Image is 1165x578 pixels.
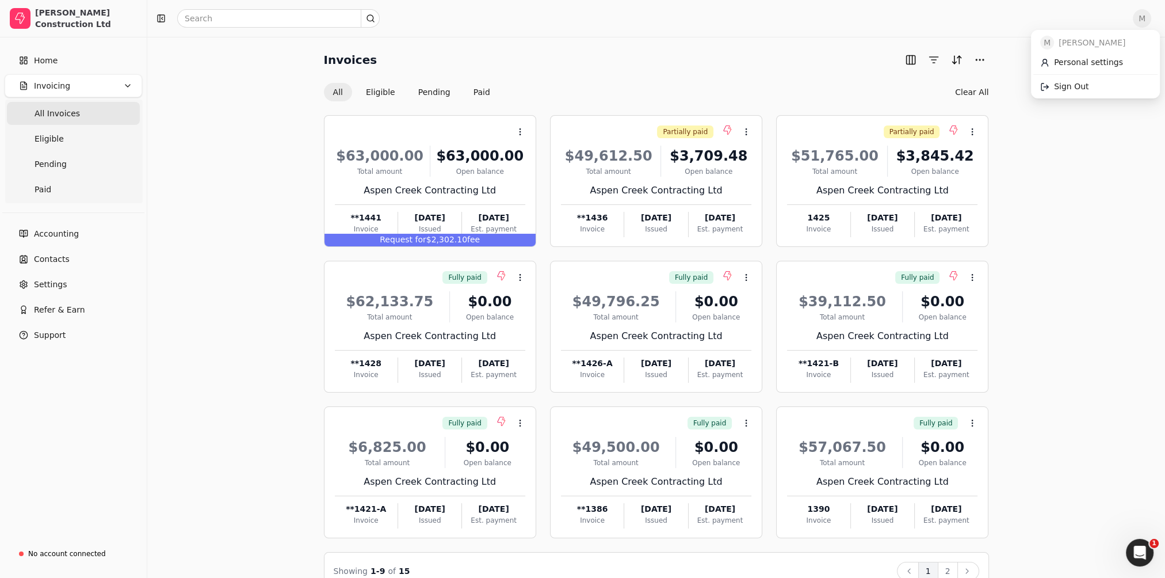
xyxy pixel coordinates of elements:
[1040,36,1054,50] span: M
[335,184,525,197] div: Aspen Creek Contracting Ltd
[28,549,106,559] div: No account connected
[663,127,708,137] span: Partially paid
[693,418,726,428] span: Fully paid
[7,127,140,150] a: Eligible
[34,304,85,316] span: Refer & Earn
[787,515,850,526] div: Invoice
[561,329,751,343] div: Aspen Creek Contracting Ltd
[1054,81,1088,93] span: Sign Out
[787,458,897,468] div: Total amount
[177,9,380,28] input: Search
[1126,539,1153,566] iframe: Intercom live chat
[35,158,67,170] span: Pending
[919,418,952,428] span: Fully paid
[561,370,624,380] div: Invoice
[561,166,656,177] div: Total amount
[787,329,977,343] div: Aspen Creek Contracting Ltd
[462,503,525,515] div: [DATE]
[435,146,525,166] div: $63,000.00
[851,224,914,234] div: Issued
[399,566,410,576] span: 15
[915,224,977,234] div: Est. payment
[624,358,687,370] div: [DATE]
[971,51,989,69] button: More
[1149,539,1159,548] span: 1
[398,224,461,234] div: Issued
[955,83,988,101] button: Clear All
[335,291,445,312] div: $62,133.75
[324,234,536,246] div: $2,302.10
[787,166,883,177] div: Total amount
[5,273,142,296] a: Settings
[1133,9,1151,28] button: M
[851,503,914,515] div: [DATE]
[7,102,140,125] a: All Invoices
[787,370,850,380] div: Invoice
[462,358,525,370] div: [DATE]
[357,83,404,101] button: Eligible
[681,291,751,312] div: $0.00
[666,166,751,177] div: Open balance
[624,370,687,380] div: Issued
[5,298,142,321] button: Refer & Earn
[787,437,897,458] div: $57,067.50
[34,329,66,341] span: Support
[464,83,499,101] button: Paid
[787,224,850,234] div: Invoice
[335,329,525,343] div: Aspen Creek Contracting Ltd
[561,312,671,322] div: Total amount
[5,49,142,72] a: Home
[561,458,671,468] div: Total amount
[681,437,751,458] div: $0.00
[907,312,978,322] div: Open balance
[334,566,368,576] span: Showing
[787,475,977,489] div: Aspen Creek Contracting Ltd
[681,312,751,322] div: Open balance
[561,184,751,197] div: Aspen Creek Contracting Ltd
[892,146,978,166] div: $3,845.42
[5,74,142,97] button: Invoicing
[851,515,914,526] div: Issued
[335,458,440,468] div: Total amount
[915,370,977,380] div: Est. payment
[335,166,425,177] div: Total amount
[5,248,142,271] a: Contacts
[624,212,687,224] div: [DATE]
[907,458,978,468] div: Open balance
[787,212,850,224] div: 1425
[689,503,751,515] div: [DATE]
[689,515,751,526] div: Est. payment
[335,312,445,322] div: Total amount
[324,51,377,69] h2: Invoices
[5,222,142,245] a: Accounting
[689,212,751,224] div: [DATE]
[335,515,398,526] div: Invoice
[462,515,525,526] div: Est. payment
[435,166,525,177] div: Open balance
[915,358,977,370] div: [DATE]
[324,83,499,101] div: Invoice filter options
[889,127,934,137] span: Partially paid
[561,437,671,458] div: $49,500.00
[462,370,525,380] div: Est. payment
[462,224,525,234] div: Est. payment
[335,224,398,234] div: Invoice
[892,166,978,177] div: Open balance
[787,312,897,322] div: Total amount
[450,437,525,458] div: $0.00
[624,515,687,526] div: Issued
[851,358,914,370] div: [DATE]
[689,358,751,370] div: [DATE]
[370,566,385,576] span: 1 - 9
[448,418,481,428] span: Fully paid
[787,184,977,197] div: Aspen Creek Contracting Ltd
[689,224,751,234] div: Est. payment
[34,80,70,92] span: Invoicing
[907,437,978,458] div: $0.00
[561,475,751,489] div: Aspen Creek Contracting Ltd
[448,272,481,283] span: Fully paid
[5,324,142,347] button: Support
[462,212,525,224] div: [DATE]
[398,370,461,380] div: Issued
